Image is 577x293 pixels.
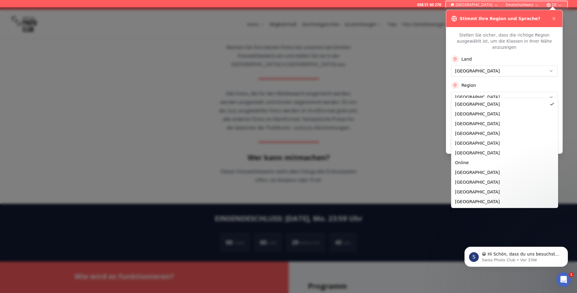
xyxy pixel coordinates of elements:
span: [GEOGRAPHIC_DATA] [455,180,500,185]
span: [GEOGRAPHIC_DATA] [455,102,500,107]
span: [GEOGRAPHIC_DATA] [455,189,500,194]
span: [GEOGRAPHIC_DATA] [455,121,500,126]
iframe: Intercom notifications Nachricht [455,234,577,277]
span: [GEOGRAPHIC_DATA] [455,170,500,175]
span: [GEOGRAPHIC_DATA] [455,111,500,116]
span: 1 [569,272,574,277]
iframe: Intercom live chat [556,272,571,287]
span: [GEOGRAPHIC_DATA] [455,199,500,204]
span: Online [455,160,469,165]
span: [GEOGRAPHIC_DATA] [455,131,500,136]
span: [GEOGRAPHIC_DATA] [455,150,500,155]
span: [GEOGRAPHIC_DATA] [455,141,500,146]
